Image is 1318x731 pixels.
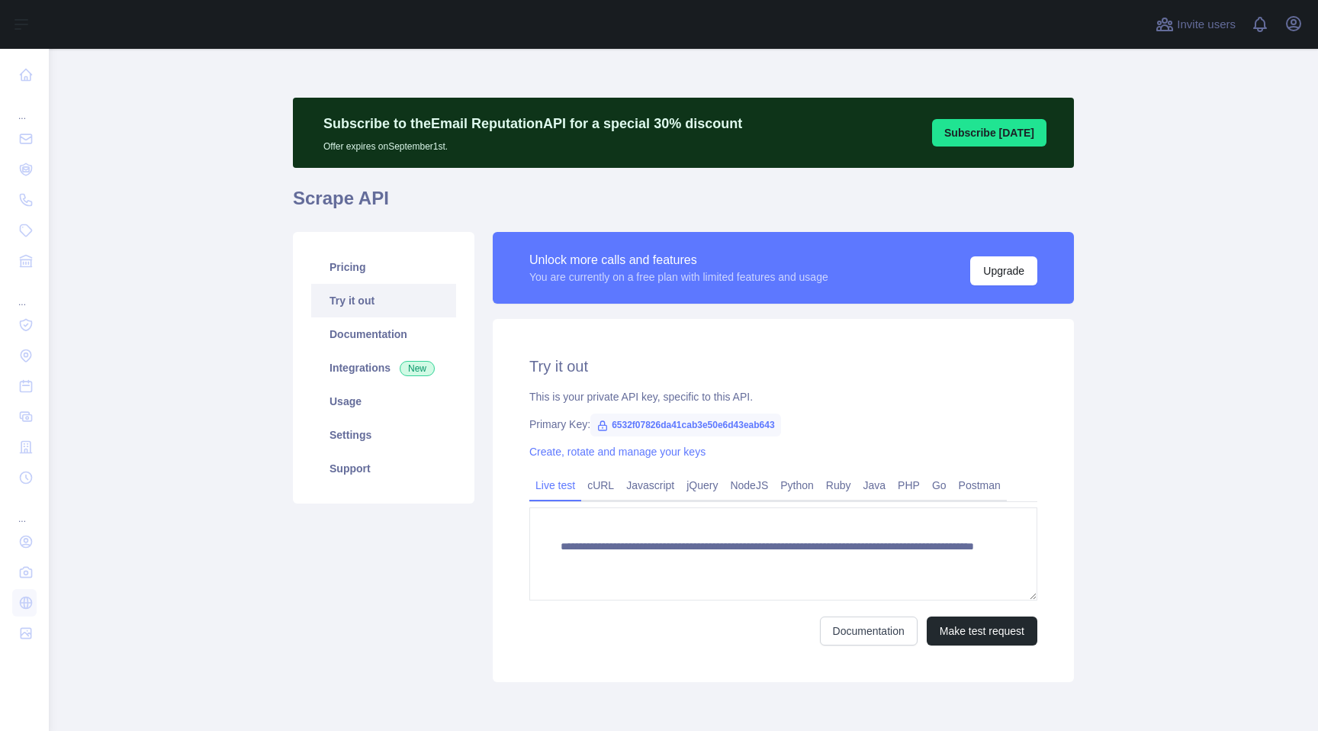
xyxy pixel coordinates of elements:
[581,473,620,498] a: cURL
[529,446,706,458] a: Create, rotate and manage your keys
[927,617,1037,646] button: Make test request
[953,473,1007,498] a: Postman
[680,473,724,498] a: jQuery
[820,617,918,646] a: Documentation
[400,361,435,376] span: New
[12,494,37,525] div: ...
[311,351,456,385] a: Integrations New
[323,113,742,134] p: Subscribe to the Email Reputation API for a special 30 % discount
[311,385,456,418] a: Usage
[590,414,781,436] span: 6532f07826da41cab3e50e6d43eab643
[12,278,37,308] div: ...
[529,417,1037,432] div: Primary Key:
[529,473,581,498] a: Live test
[529,269,828,285] div: You are currently on a free plan with limited features and usage
[970,256,1037,285] button: Upgrade
[529,251,828,269] div: Unlock more calls and features
[529,356,1037,377] h2: Try it out
[724,473,774,498] a: NodeJS
[774,473,820,498] a: Python
[529,389,1037,404] div: This is your private API key, specific to this API.
[311,452,456,485] a: Support
[311,418,456,452] a: Settings
[323,134,742,153] p: Offer expires on September 1st.
[311,284,456,317] a: Try it out
[857,473,892,498] a: Java
[892,473,926,498] a: PHP
[926,473,953,498] a: Go
[1177,16,1236,34] span: Invite users
[311,250,456,284] a: Pricing
[1152,12,1239,37] button: Invite users
[620,473,680,498] a: Javascript
[293,186,1074,223] h1: Scrape API
[932,119,1046,147] button: Subscribe [DATE]
[311,317,456,351] a: Documentation
[12,92,37,122] div: ...
[820,473,857,498] a: Ruby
